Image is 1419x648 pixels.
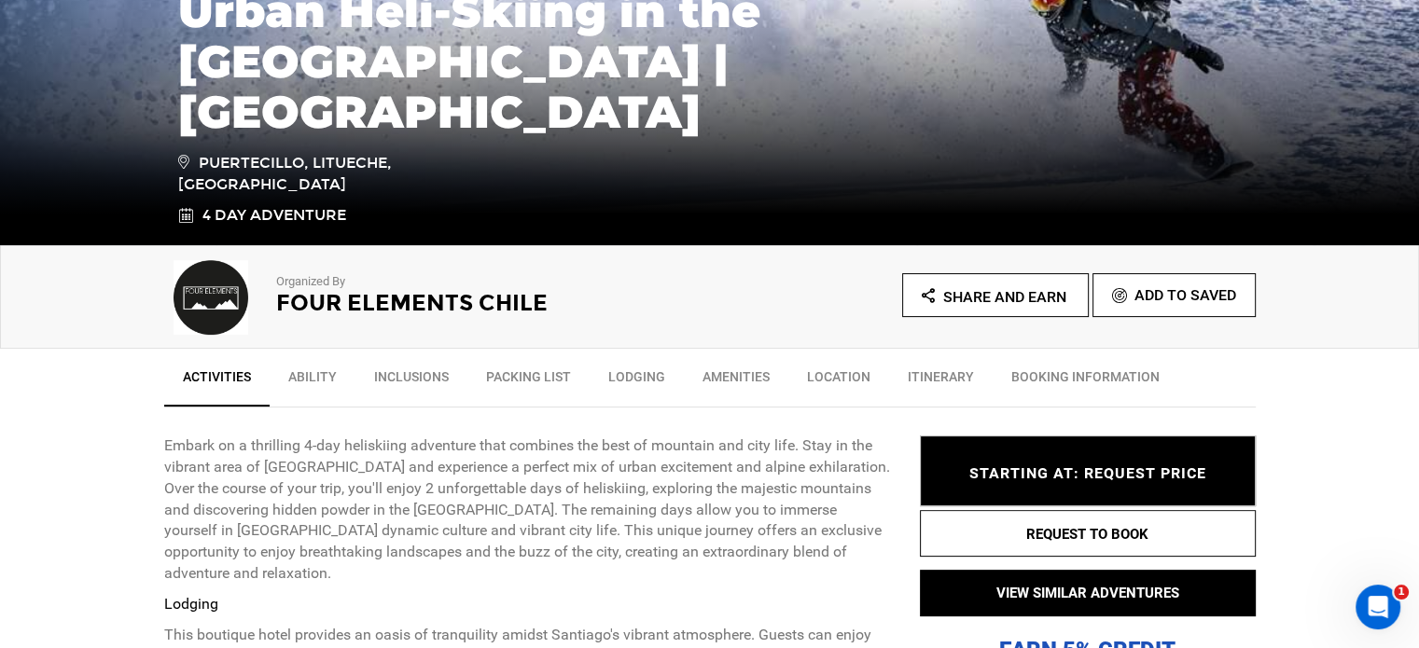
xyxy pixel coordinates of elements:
[202,205,346,227] span: 4 Day Adventure
[1394,585,1409,600] span: 1
[993,358,1178,405] a: BOOKING INFORMATION
[276,291,659,315] h2: Four Elements Chile
[1356,585,1400,629] iframe: Intercom live chat
[788,358,889,405] a: Location
[467,358,590,405] a: Packing List
[276,273,659,291] p: Organized By
[1134,286,1236,304] span: Add To Saved
[889,358,993,405] a: Itinerary
[920,510,1256,557] button: REQUEST TO BOOK
[270,358,355,405] a: Ability
[178,151,444,196] span: Puertecillo, Litueche, [GEOGRAPHIC_DATA]
[590,358,684,405] a: Lodging
[969,464,1206,482] span: STARTING AT: REQUEST PRICE
[943,288,1066,306] span: Share and Earn
[164,595,218,613] strong: Lodging
[164,260,257,335] img: 6a6c105a834dbef9d4bf58bf20499d01.png
[684,358,788,405] a: Amenities
[355,358,467,405] a: Inclusions
[920,570,1256,616] button: VIEW SIMILAR ADVENTURES
[164,435,892,585] p: Embark on a thrilling 4-day heliskiing adventure that combines the best of mountain and city life...
[164,358,270,407] a: Activities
